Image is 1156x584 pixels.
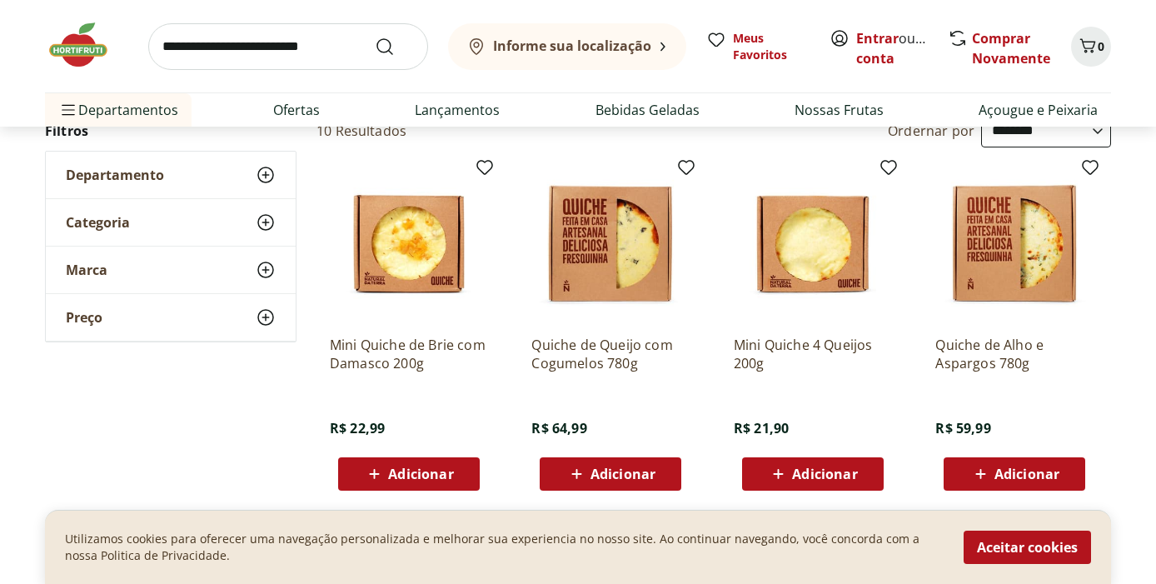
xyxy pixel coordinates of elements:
[994,467,1059,481] span: Adicionar
[66,262,107,278] span: Marca
[493,37,651,55] b: Informe sua localização
[792,467,857,481] span: Adicionar
[856,29,899,47] a: Entrar
[448,23,686,70] button: Informe sua localização
[330,336,488,372] a: Mini Quiche de Brie com Damasco 200g
[706,30,810,63] a: Meus Favoritos
[65,531,944,564] p: Utilizamos cookies para oferecer uma navegação personalizada e melhorar sua experiencia no nosso ...
[316,122,406,140] h2: 10 Resultados
[148,23,428,70] input: search
[979,100,1098,120] a: Açougue e Peixaria
[964,531,1091,564] button: Aceitar cookies
[273,100,320,120] a: Ofertas
[944,457,1085,491] button: Adicionar
[330,419,385,437] span: R$ 22,99
[66,309,102,326] span: Preço
[888,122,974,140] label: Ordernar por
[935,164,1094,322] img: Quiche de Alho e Aspargos 780g
[734,419,789,437] span: R$ 21,90
[45,114,296,147] h2: Filtros
[935,336,1094,372] a: Quiche de Alho e Aspargos 780g
[531,336,690,372] a: Quiche de Queijo com Cogumelos 780g
[734,164,892,322] img: Mini Quiche 4 Queijos 200g
[330,164,488,322] img: Mini Quiche de Brie com Damasco 200g
[742,457,884,491] button: Adicionar
[338,457,480,491] button: Adicionar
[531,419,586,437] span: R$ 64,99
[46,247,296,293] button: Marca
[795,100,884,120] a: Nossas Frutas
[375,37,415,57] button: Submit Search
[58,90,78,130] button: Menu
[46,294,296,341] button: Preço
[66,167,164,183] span: Departamento
[1098,38,1104,54] span: 0
[58,90,178,130] span: Departamentos
[595,100,700,120] a: Bebidas Geladas
[733,30,810,63] span: Meus Favoritos
[531,164,690,322] img: Quiche de Queijo com Cogumelos 780g
[972,29,1050,67] a: Comprar Novamente
[734,336,892,372] a: Mini Quiche 4 Queijos 200g
[45,20,128,70] img: Hortifruti
[856,29,948,67] a: Criar conta
[540,457,681,491] button: Adicionar
[415,100,500,120] a: Lançamentos
[590,467,655,481] span: Adicionar
[66,214,130,231] span: Categoria
[856,28,930,68] span: ou
[935,419,990,437] span: R$ 59,99
[46,152,296,198] button: Departamento
[46,199,296,246] button: Categoria
[1071,27,1111,67] button: Carrinho
[388,467,453,481] span: Adicionar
